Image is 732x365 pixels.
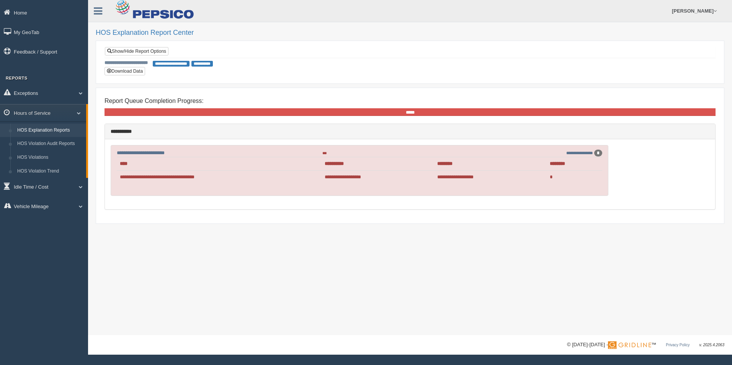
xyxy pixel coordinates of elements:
h4: Report Queue Completion Progress: [105,98,716,104]
a: Privacy Policy [666,343,690,347]
button: Download Data [105,67,145,75]
span: v. 2025.4.2063 [699,343,724,347]
a: HOS Violation Audit Reports [14,137,86,151]
a: HOS Violation Trend [14,165,86,178]
img: Gridline [608,341,651,349]
a: HOS Violations [14,151,86,165]
h2: HOS Explanation Report Center [96,29,724,37]
a: HOS Explanation Reports [14,124,86,137]
a: Show/Hide Report Options [105,47,168,55]
div: © [DATE]-[DATE] - ™ [567,341,724,349]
